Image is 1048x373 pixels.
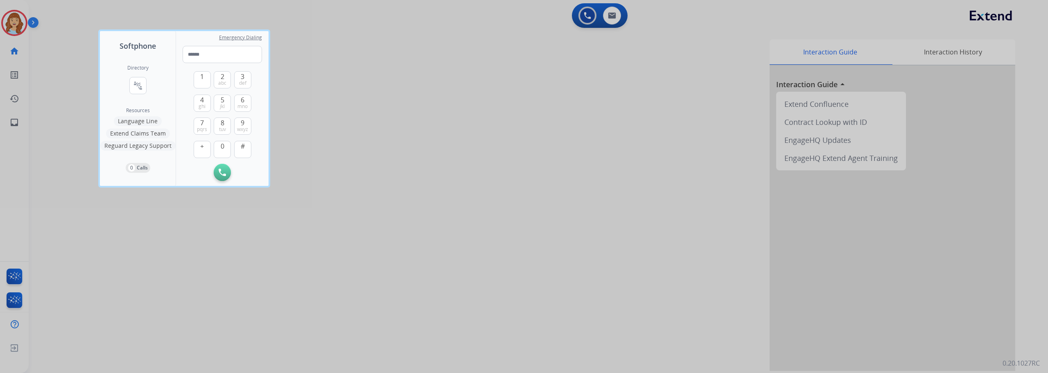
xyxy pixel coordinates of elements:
span: 9 [241,118,244,128]
button: Extend Claims Team [106,129,170,138]
span: + [200,141,204,151]
span: 1 [200,72,204,81]
img: call-button [219,169,226,176]
span: ghi [199,103,206,110]
span: pqrs [197,126,207,133]
span: 0 [221,141,224,151]
span: 3 [241,72,244,81]
h2: Directory [127,65,149,71]
span: Resources [126,107,150,114]
button: 8tuv [214,118,231,135]
span: mno [237,103,248,110]
button: 0 [214,141,231,158]
button: + [194,141,211,158]
p: Calls [137,164,148,172]
button: 3def [234,71,251,88]
span: 6 [241,95,244,105]
button: 1 [194,71,211,88]
button: 7pqrs [194,118,211,135]
span: Softphone [120,40,156,52]
button: # [234,141,251,158]
span: 8 [221,118,224,128]
span: # [241,141,245,151]
button: 2abc [214,71,231,88]
button: 6mno [234,95,251,112]
button: 5jkl [214,95,231,112]
span: 5 [221,95,224,105]
span: wxyz [237,126,248,133]
span: abc [218,80,226,86]
p: 0 [128,164,135,172]
span: 4 [200,95,204,105]
span: 7 [200,118,204,128]
button: Reguard Legacy Support [100,141,176,151]
button: 0Calls [126,163,150,173]
span: Emergency Dialing [219,34,262,41]
button: 4ghi [194,95,211,112]
span: 2 [221,72,224,81]
p: 0.20.1027RC [1003,358,1040,368]
button: 9wxyz [234,118,251,135]
mat-icon: connect_without_contact [133,81,143,90]
span: def [239,80,246,86]
span: jkl [220,103,225,110]
span: tuv [219,126,226,133]
button: Language Line [114,116,162,126]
